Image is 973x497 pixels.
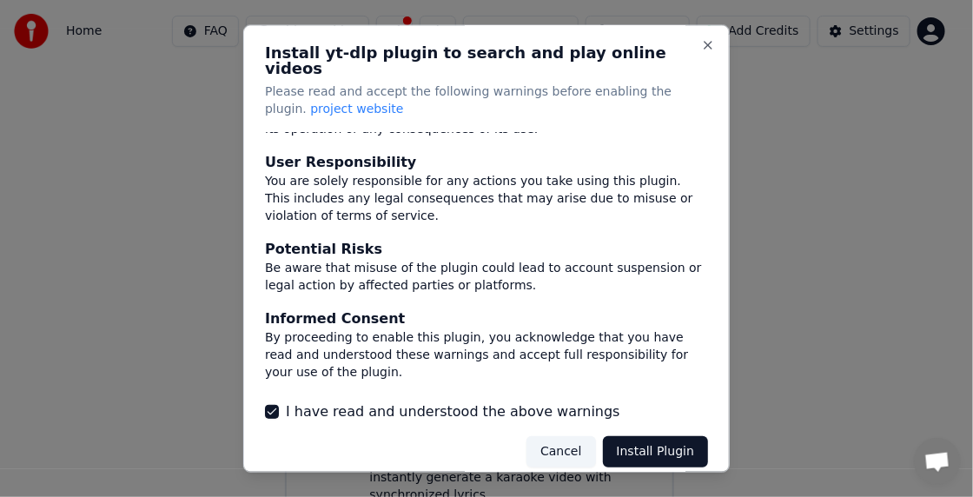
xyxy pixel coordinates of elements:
[265,238,708,259] div: Potential Risks
[286,401,620,422] label: I have read and understood the above warnings
[265,151,708,172] div: User Responsibility
[310,102,403,116] span: project website
[265,308,708,328] div: Informed Consent
[603,436,708,467] button: Install Plugin
[265,172,708,224] div: You are solely responsible for any actions you take using this plugin. This includes any legal co...
[265,83,708,118] p: Please read and accept the following warnings before enabling the plugin.
[526,436,595,467] button: Cancel
[265,85,708,137] div: Enabling this plugin does not imply endorsement or support by our company. The plugin is a separa...
[265,259,708,294] div: Be aware that misuse of the plugin could lead to account suspension or legal action by affected p...
[265,328,708,381] div: By proceeding to enable this plugin, you acknowledge that you have read and understood these warn...
[265,45,708,76] h2: Install yt-dlp plugin to search and play online videos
